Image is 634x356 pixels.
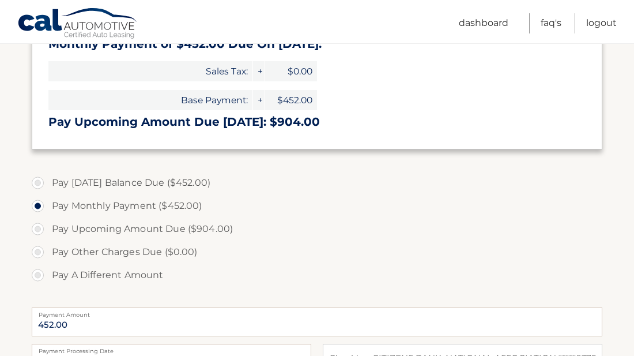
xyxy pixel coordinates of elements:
span: Sales Tax: [48,61,252,81]
span: $452.00 [265,90,317,110]
label: Payment Processing Date [32,344,311,353]
span: Base Payment: [48,90,252,110]
label: Payment Amount [32,308,602,317]
a: Logout [586,13,617,33]
label: Pay A Different Amount [32,264,602,287]
label: Pay [DATE] Balance Due ($452.00) [32,171,602,194]
span: $0.00 [265,61,317,81]
a: Dashboard [459,13,508,33]
input: Payment Amount [32,308,602,336]
label: Pay Monthly Payment ($452.00) [32,194,602,218]
label: Pay Other Charges Due ($0.00) [32,241,602,264]
span: + [253,61,265,81]
label: Pay Upcoming Amount Due ($904.00) [32,218,602,241]
a: FAQ's [541,13,561,33]
span: + [253,90,265,110]
h3: Pay Upcoming Amount Due [DATE]: $904.00 [48,115,586,129]
a: Cal Automotive [17,8,138,41]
